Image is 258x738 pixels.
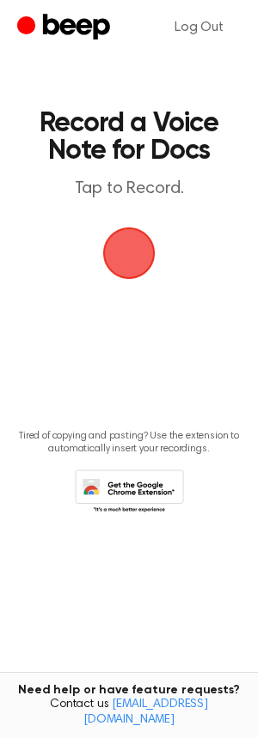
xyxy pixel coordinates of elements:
[31,178,227,200] p: Tap to Record.
[14,430,244,456] p: Tired of copying and pasting? Use the extension to automatically insert your recordings.
[157,7,241,48] a: Log Out
[31,110,227,165] h1: Record a Voice Note for Docs
[83,699,208,726] a: [EMAIL_ADDRESS][DOMAIN_NAME]
[103,227,155,279] img: Beep Logo
[10,698,248,728] span: Contact us
[17,11,114,45] a: Beep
